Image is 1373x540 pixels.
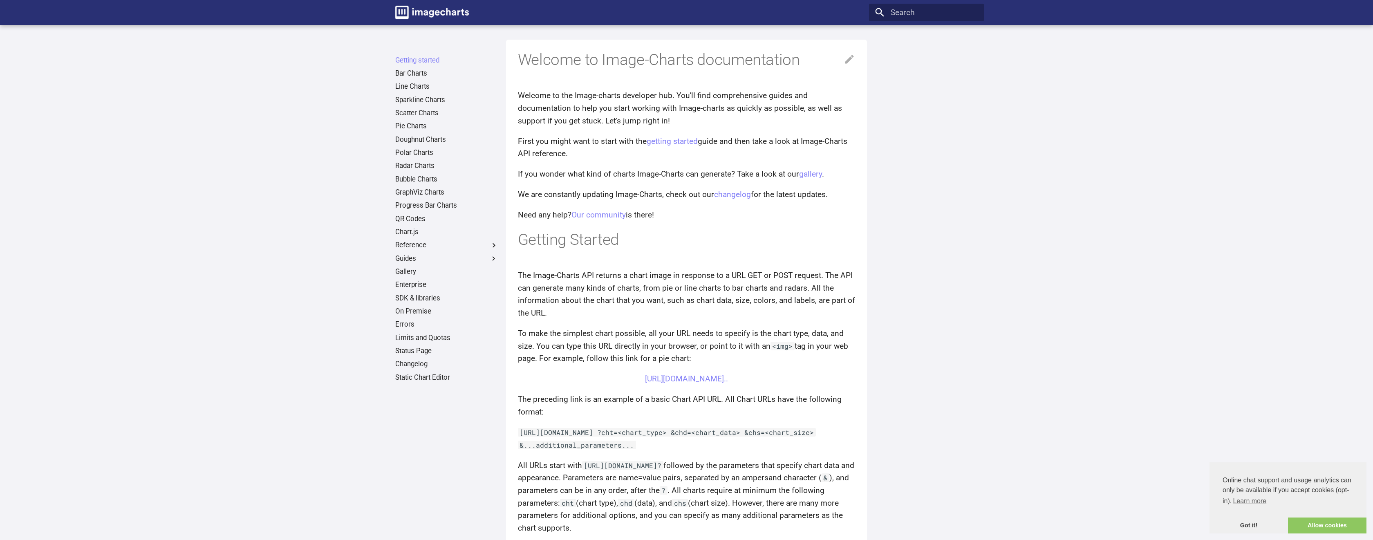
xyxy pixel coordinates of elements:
a: Sparkline Charts [395,96,498,105]
a: Status Page [395,347,498,356]
code: ? [660,486,668,495]
a: GraphViz Charts [395,188,498,197]
a: dismiss cookie message [1209,518,1288,534]
a: QR Codes [395,215,498,224]
a: Chart.js [395,228,498,237]
code: chd [618,499,634,507]
a: Getting started [395,56,498,65]
a: Pie Charts [395,122,498,131]
a: Polar Charts [395,148,498,157]
a: [URL][DOMAIN_NAME].. [645,374,728,383]
a: Line Charts [395,82,498,91]
code: chs [672,499,688,507]
a: Bar Charts [395,69,498,78]
h1: Getting Started [518,229,856,250]
a: Errors [395,320,498,329]
a: SDK & libraries [395,294,498,303]
code: <img> [770,342,795,350]
a: getting started [647,137,698,146]
a: Doughnut Charts [395,135,498,144]
p: The Image-Charts API returns a chart image in response to a URL GET or POST request. The API can ... [518,269,856,320]
label: Reference [395,241,498,250]
code: & [822,473,830,482]
a: Scatter Charts [395,109,498,118]
p: We are constantly updating Image-Charts, check out our for the latest updates. [518,188,856,201]
a: learn more about cookies [1232,495,1268,507]
a: Enterprise [395,280,498,289]
label: Guides [395,254,498,263]
a: Gallery [395,267,498,276]
a: Changelog [395,360,498,369]
code: [URL][DOMAIN_NAME] ?cht=<chart_type> &chd=<chart_data> &chs=<chart_size> &...additional_parameter... [518,428,816,449]
a: Radar Charts [395,161,498,170]
code: cht [560,499,576,507]
p: First you might want to start with the guide and then take a look at Image-Charts API reference. [518,135,856,160]
p: If you wonder what kind of charts Image-Charts can generate? Take a look at our . [518,168,856,181]
p: The preceding link is an example of a basic Chart API URL. All Chart URLs have the following format: [518,393,856,418]
a: Progress Bar Charts [395,201,498,210]
p: To make the simplest chart possible, all your URL needs to specify is the chart type, data, and s... [518,327,856,365]
a: Static Chart Editor [395,373,498,382]
code: [URL][DOMAIN_NAME]? [582,461,664,470]
a: On Premise [395,307,498,316]
p: Welcome to the Image-charts developer hub. You'll find comprehensive guides and documentation to ... [518,90,856,127]
a: allow cookies [1288,518,1366,534]
h1: Welcome to Image-Charts documentation [518,49,856,70]
a: changelog [714,190,751,199]
a: gallery [799,169,822,179]
a: Bubble Charts [395,175,498,184]
p: Need any help? is there! [518,209,856,222]
a: Image-Charts documentation [391,2,473,23]
a: Our community [571,210,626,220]
input: Search [869,4,984,21]
p: All URLs start with followed by the parameters that specify chart data and appearance. Parameters... [518,459,856,535]
img: logo [395,6,469,19]
a: Limits and Quotas [395,334,498,343]
span: Online chat support and usage analytics can only be available if you accept cookies (opt-in). [1223,475,1353,507]
div: cookieconsent [1209,462,1366,533]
